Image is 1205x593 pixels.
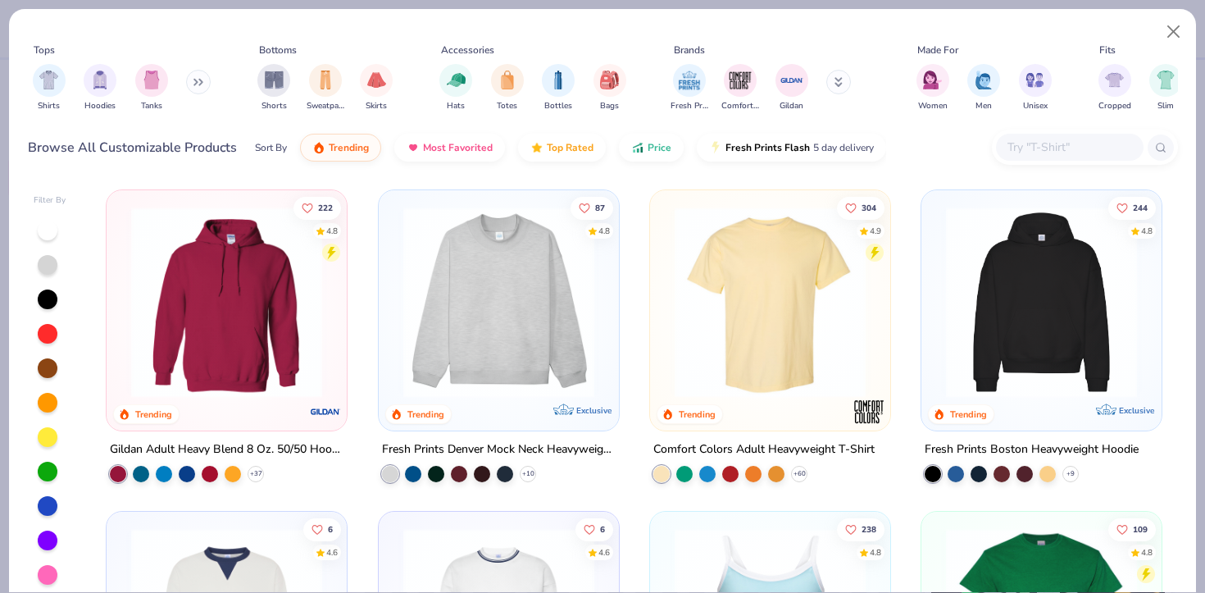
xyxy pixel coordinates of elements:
img: flash.gif [709,141,722,154]
img: Hoodies Image [91,71,109,89]
img: 01756b78-01f6-4cc6-8d8a-3c30c1a0c8ac [123,207,330,398]
button: filter button [1149,64,1182,112]
span: 222 [318,203,333,212]
div: filter for Skirts [360,64,393,112]
button: Like [293,196,341,219]
span: Shirts [38,100,60,112]
span: 109 [1133,526,1148,534]
img: Totes Image [498,71,516,89]
input: Try "T-Shirt" [1006,138,1132,157]
button: filter button [721,64,759,112]
button: filter button [593,64,626,112]
img: Bottles Image [549,71,567,89]
img: Sweatpants Image [316,71,334,89]
button: Like [1108,196,1156,219]
button: filter button [967,64,1000,112]
div: Brands [674,43,705,57]
span: 244 [1133,203,1148,212]
span: Skirts [366,100,387,112]
div: filter for Comfort Colors [721,64,759,112]
div: Fits [1099,43,1116,57]
button: filter button [257,64,290,112]
img: Skirts Image [367,71,386,89]
span: Bottles [544,100,572,112]
img: Bags Image [600,71,618,89]
div: Accessories [441,43,494,57]
span: Gildan [780,100,803,112]
div: Filter By [34,194,66,207]
div: Bottoms [259,43,297,57]
div: filter for Shirts [33,64,66,112]
div: filter for Sweatpants [307,64,344,112]
div: Browse All Customizable Products [28,138,237,157]
div: filter for Men [967,64,1000,112]
img: f5d85501-0dbb-4ee4-b115-c08fa3845d83 [395,207,602,398]
img: 91acfc32-fd48-4d6b-bdad-a4c1a30ac3fc [938,207,1145,398]
div: 4.8 [1141,225,1153,237]
div: filter for Fresh Prints [671,64,708,112]
div: 4.6 [326,547,338,559]
div: Fresh Prints Denver Mock Neck Heavyweight Sweatshirt [382,440,616,460]
span: Unisex [1023,100,1048,112]
div: filter for Bottles [542,64,575,112]
div: filter for Shorts [257,64,290,112]
span: Hats [447,100,465,112]
div: Sort By [255,140,287,155]
div: Tops [34,43,55,57]
button: Fresh Prints Flash5 day delivery [697,134,886,162]
span: Most Favorited [423,141,493,154]
button: filter button [916,64,949,112]
span: Totes [497,100,517,112]
button: Price [619,134,684,162]
button: filter button [33,64,66,112]
img: TopRated.gif [530,141,543,154]
div: filter for Tanks [135,64,168,112]
span: 87 [594,203,604,212]
span: Slim [1157,100,1174,112]
span: Cropped [1098,100,1131,112]
div: filter for Bags [593,64,626,112]
img: Hats Image [447,71,466,89]
span: Fresh Prints Flash [725,141,810,154]
img: Gildan Image [780,68,804,93]
span: Women [918,100,948,112]
span: + 9 [1066,469,1075,479]
div: 4.8 [598,225,609,237]
span: Comfort Colors [721,100,759,112]
img: Fresh Prints Image [677,68,702,93]
div: filter for Slim [1149,64,1182,112]
button: Top Rated [518,134,606,162]
span: Sweatpants [307,100,344,112]
div: 4.8 [326,225,338,237]
span: + 10 [521,469,534,479]
div: 4.8 [1141,547,1153,559]
button: Like [575,518,612,541]
button: filter button [671,64,708,112]
button: filter button [1019,64,1052,112]
button: Most Favorited [394,134,505,162]
img: e55d29c3-c55d-459c-bfd9-9b1c499ab3c6 [874,207,1081,398]
button: filter button [135,64,168,112]
button: Like [303,518,341,541]
span: Top Rated [547,141,593,154]
div: filter for Hats [439,64,472,112]
img: a90f7c54-8796-4cb2-9d6e-4e9644cfe0fe [602,207,810,398]
button: filter button [84,64,116,112]
button: filter button [1098,64,1131,112]
div: Fresh Prints Boston Heavyweight Hoodie [925,440,1139,460]
button: Trending [300,134,381,162]
div: filter for Gildan [775,64,808,112]
button: filter button [307,64,344,112]
span: Hoodies [84,100,116,112]
button: Like [570,196,612,219]
img: Slim Image [1157,71,1175,89]
button: filter button [360,64,393,112]
img: Tanks Image [143,71,161,89]
button: filter button [775,64,808,112]
button: Like [1108,518,1156,541]
div: filter for Unisex [1019,64,1052,112]
div: filter for Women [916,64,949,112]
button: filter button [439,64,472,112]
img: Unisex Image [1025,71,1044,89]
button: Like [837,518,884,541]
